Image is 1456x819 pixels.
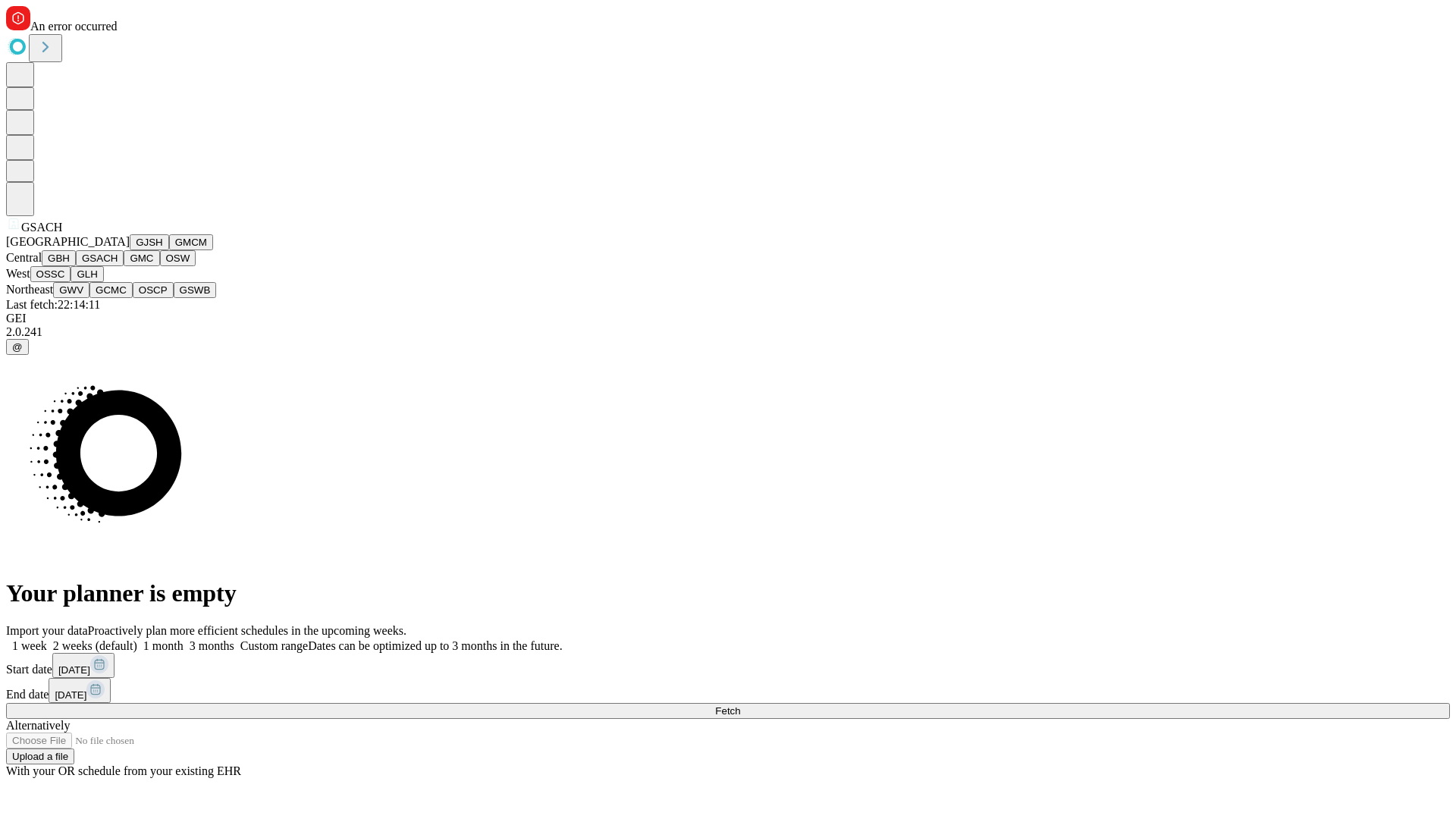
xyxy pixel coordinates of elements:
span: Proactively plan more efficient schedules in the upcoming weeks. [88,624,406,637]
span: Dates can be optimized up to 3 months in the future. [308,639,562,652]
button: [DATE] [49,678,111,703]
div: GEI [6,312,1450,325]
span: Northeast [6,283,53,296]
button: [DATE] [52,653,115,678]
div: End date [6,678,1450,703]
span: [GEOGRAPHIC_DATA] [6,235,130,248]
button: OSSC [30,266,71,282]
span: An error occurred [30,20,118,33]
div: 2.0.241 [6,325,1450,339]
button: @ [6,339,29,355]
span: GSACH [21,221,62,234]
span: West [6,267,30,280]
span: Import your data [6,624,88,637]
button: GMCM [169,234,213,250]
button: OSW [160,250,196,266]
span: Alternatively [6,719,70,732]
span: 1 month [143,639,184,652]
span: 3 months [190,639,234,652]
span: [DATE] [55,689,86,701]
button: GWV [53,282,89,298]
button: GCMC [89,282,133,298]
button: GBH [42,250,76,266]
span: [DATE] [58,664,90,676]
button: GMC [124,250,159,266]
span: 2 weeks (default) [53,639,137,652]
span: @ [12,341,23,353]
button: GLH [71,266,103,282]
span: 1 week [12,639,47,652]
h1: Your planner is empty [6,579,1450,607]
button: GSWB [174,282,217,298]
button: GSACH [76,250,124,266]
button: GJSH [130,234,169,250]
span: With your OR schedule from your existing EHR [6,764,241,777]
span: Fetch [715,705,740,717]
span: Custom range [240,639,308,652]
button: Fetch [6,703,1450,719]
button: Upload a file [6,748,74,764]
span: Central [6,251,42,264]
button: OSCP [133,282,174,298]
div: Start date [6,653,1450,678]
span: Last fetch: 22:14:11 [6,298,100,311]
